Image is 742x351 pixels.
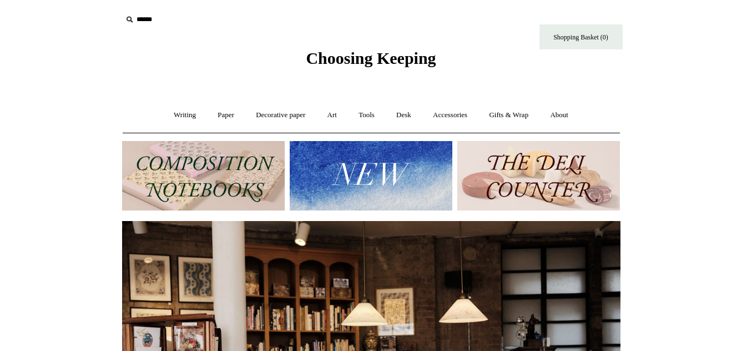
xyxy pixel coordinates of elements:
[479,101,538,130] a: Gifts & Wrap
[164,101,206,130] a: Writing
[246,101,315,130] a: Decorative paper
[423,101,477,130] a: Accessories
[306,49,436,67] span: Choosing Keeping
[349,101,385,130] a: Tools
[540,101,578,130] a: About
[208,101,244,130] a: Paper
[317,101,347,130] a: Art
[306,58,436,66] a: Choosing Keeping
[386,101,421,130] a: Desk
[457,141,620,210] img: The Deli Counter
[539,24,623,49] a: Shopping Basket (0)
[122,141,285,210] img: 202302 Composition ledgers.jpg__PID:69722ee6-fa44-49dd-a067-31375e5d54ec
[290,141,452,210] img: New.jpg__PID:f73bdf93-380a-4a35-bcfe-7823039498e1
